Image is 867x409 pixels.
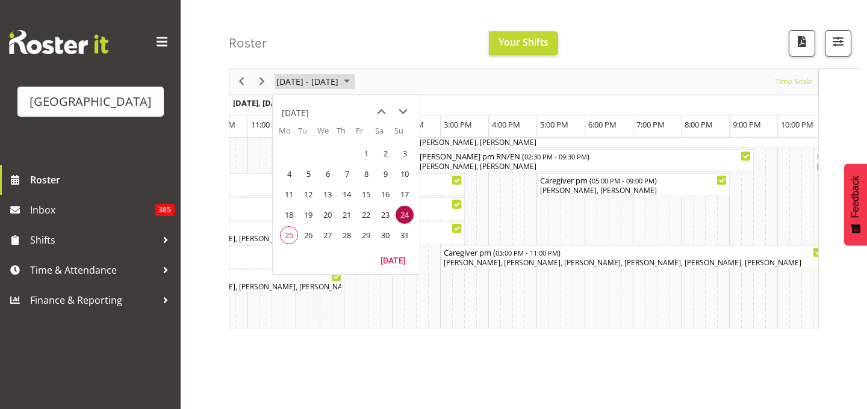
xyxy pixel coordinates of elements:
[317,125,337,143] th: We
[299,165,317,183] span: Tuesday, August 5, 2025
[155,204,175,216] span: 385
[396,206,414,224] span: Sunday, August 24, 2025
[499,35,548,49] span: Your Shifts
[319,226,337,244] span: Wednesday, August 27, 2025
[280,165,298,183] span: Monday, August 4, 2025
[376,226,394,244] span: Saturday, August 30, 2025
[444,246,823,258] div: Caregiver pm ( )
[733,119,761,130] span: 9:00 PM
[540,174,727,186] div: Caregiver pm ( )
[30,261,157,279] span: Time & Attendance
[58,257,414,268] div: [PERSON_NAME]
[275,75,340,90] span: [DATE] - [DATE]
[58,233,462,244] div: [PERSON_NAME], [PERSON_NAME], [PERSON_NAME], [PERSON_NAME]
[417,149,754,172] div: Ressie pm RN/EN Begin From Tuesday, August 19, 2025 at 2:30:00 PM GMT+12:00 Ends At Tuesday, Augu...
[373,251,414,268] button: Today
[773,75,815,90] button: Time Scale
[55,245,417,268] div: Caregiver am Begin From Tuesday, August 19, 2025 at 7:00:00 AM GMT+12:00 Ends At Tuesday, August ...
[376,185,394,203] span: Saturday, August 16, 2025
[357,165,375,183] span: Friday, August 8, 2025
[376,165,394,183] span: Saturday, August 9, 2025
[524,152,587,161] span: 02:30 PM - 09:30 PM
[298,125,317,143] th: Tu
[58,222,462,234] div: Caregiver am ( )
[392,101,414,123] button: next month
[420,161,751,172] div: [PERSON_NAME], [PERSON_NAME]
[357,144,375,162] span: Friday, August 1, 2025
[396,165,414,183] span: Sunday, August 10, 2025
[299,206,317,224] span: Tuesday, August 19, 2025
[396,144,414,162] span: Sunday, August 3, 2025
[394,125,414,143] th: Su
[30,231,157,249] span: Shifts
[58,209,462,220] div: [PERSON_NAME]
[280,206,298,224] span: Monday, August 18, 2025
[396,185,414,203] span: Sunday, August 17, 2025
[356,125,375,143] th: Fr
[229,36,267,50] h4: Roster
[357,185,375,203] span: Friday, August 15, 2025
[299,226,317,244] span: Tuesday, August 26, 2025
[338,165,356,183] span: Thursday, August 7, 2025
[272,69,357,94] div: August 18 - 24, 2025
[252,69,272,94] div: next period
[444,119,472,130] span: 3:00 PM
[55,221,465,244] div: Caregiver am Begin From Tuesday, August 19, 2025 at 7:00:00 AM GMT+12:00 Ends At Tuesday, August ...
[685,119,713,130] span: 8:00 PM
[338,185,356,203] span: Thursday, August 14, 2025
[58,185,462,196] div: [PERSON_NAME]
[357,226,375,244] span: Friday, August 29, 2025
[280,226,298,244] span: Monday, August 25, 2025
[537,173,730,196] div: Caregiver pm Begin From Tuesday, August 19, 2025 at 5:00:00 PM GMT+12:00 Ends At Tuesday, August ...
[338,206,356,224] span: Thursday, August 21, 2025
[774,75,813,90] span: Time Scale
[592,176,654,185] span: 05:00 PM - 09:00 PM
[55,197,465,220] div: Hospital Wing RN Begin From Tuesday, August 19, 2025 at 7:00:00 AM GMT+12:00 Ends At Tuesday, Aug...
[9,30,108,54] img: Rosterit website logo
[370,101,392,123] button: previous month
[420,137,823,148] div: [PERSON_NAME], [PERSON_NAME]
[394,204,414,225] td: Sunday, August 24, 2025
[496,248,558,257] span: 03:00 PM - 11:00 PM
[781,119,813,130] span: 10:00 PM
[231,69,252,94] div: previous period
[441,245,826,268] div: Caregiver pm Begin From Tuesday, August 19, 2025 at 3:00:00 PM GMT+12:00 Ends At Tuesday, August ...
[636,119,665,130] span: 7:00 PM
[58,246,414,258] div: Caregiver am ( )
[789,30,815,57] button: Download a PDF of the roster according to the set date range.
[337,125,356,143] th: Th
[844,164,867,245] button: Feedback - Show survey
[233,97,288,108] span: [DATE], [DATE]
[282,101,309,125] div: title
[396,226,414,244] span: Sunday, August 31, 2025
[319,185,337,203] span: Wednesday, August 13, 2025
[55,173,465,196] div: Ressie 2 RN am Begin From Tuesday, August 19, 2025 at 7:00:00 AM GMT+12:00 Ends At Tuesday, Augus...
[588,119,617,130] span: 6:00 PM
[280,185,298,203] span: Monday, August 11, 2025
[275,75,355,90] button: August 2025
[30,93,152,111] div: [GEOGRAPHIC_DATA]
[357,206,375,224] span: Friday, August 22, 2025
[30,201,155,219] span: Inbox
[420,150,751,162] div: [PERSON_NAME] pm RN/EN ( )
[299,185,317,203] span: Tuesday, August 12, 2025
[279,125,298,143] th: Mo
[58,174,462,186] div: [PERSON_NAME] 2 RN am ( )
[254,75,270,90] button: Next
[229,29,819,328] div: Timeline Week of August 24, 2025
[376,144,394,162] span: Saturday, August 2, 2025
[492,119,520,130] span: 4:00 PM
[58,198,462,210] div: Hospital Wing RN ( )
[251,119,284,130] span: 11:00 AM
[234,75,250,90] button: Previous
[375,125,394,143] th: Sa
[319,206,337,224] span: Wednesday, August 20, 2025
[319,165,337,183] span: Wednesday, August 6, 2025
[30,291,157,309] span: Finance & Reporting
[489,31,558,55] button: Your Shifts
[825,30,851,57] button: Filter Shifts
[338,226,356,244] span: Thursday, August 28, 2025
[540,185,727,196] div: [PERSON_NAME], [PERSON_NAME]
[850,176,861,218] span: Feedback
[444,257,823,268] div: [PERSON_NAME], [PERSON_NAME], [PERSON_NAME], [PERSON_NAME], [PERSON_NAME], [PERSON_NAME]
